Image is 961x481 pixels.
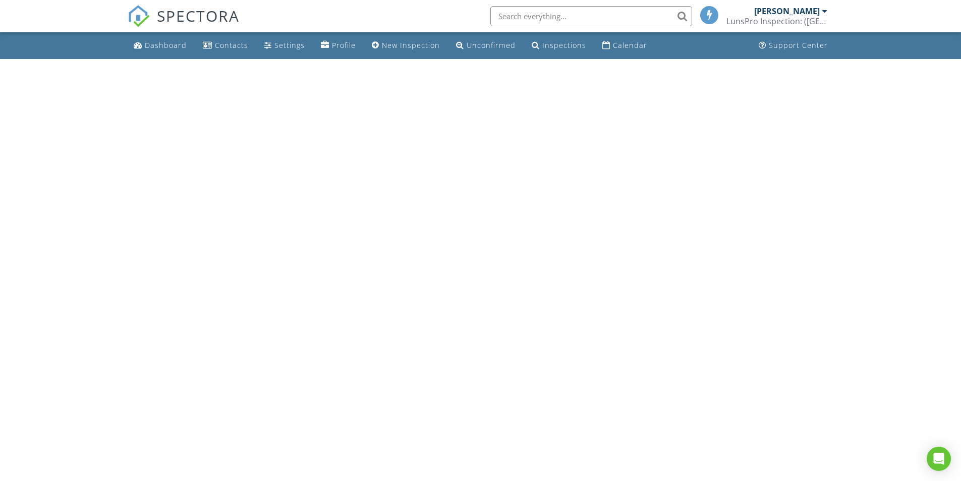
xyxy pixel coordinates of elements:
a: Dashboard [130,36,191,55]
span: SPECTORA [157,5,240,26]
div: Open Intercom Messenger [927,447,951,471]
div: Unconfirmed [467,40,516,50]
a: Calendar [598,36,651,55]
div: Dashboard [145,40,187,50]
img: The Best Home Inspection Software - Spectora [128,5,150,27]
input: Search everything... [490,6,692,26]
div: Settings [274,40,305,50]
a: Settings [260,36,309,55]
a: Inspections [528,36,590,55]
a: Contacts [199,36,252,55]
div: Support Center [769,40,828,50]
div: New Inspection [382,40,440,50]
a: SPECTORA [128,14,240,35]
div: Profile [332,40,356,50]
div: Inspections [542,40,586,50]
a: New Inspection [368,36,444,55]
div: Contacts [215,40,248,50]
div: [PERSON_NAME] [754,6,820,16]
a: Profile [317,36,360,55]
a: Support Center [755,36,832,55]
a: Unconfirmed [452,36,520,55]
div: Calendar [613,40,647,50]
div: LunsPro Inspection: (Atlanta) [726,16,827,26]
